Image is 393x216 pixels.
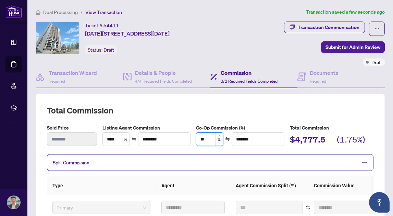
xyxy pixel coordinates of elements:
div: Split Commission [47,154,373,171]
img: IMG-X12400882_1.jpg [36,22,79,54]
span: ellipsis [374,26,379,31]
span: View Transaction [85,9,122,15]
button: Submit for Admin Review [321,41,385,53]
span: down [218,141,221,144]
span: [DATE][STREET_ADDRESS][DATE] [85,29,170,38]
h2: Total Commission [47,105,373,116]
h4: Details & People [135,69,192,77]
span: Draft [371,58,382,66]
img: Profile Icon [7,196,20,209]
label: Listing Agent Commission [102,124,191,132]
span: minus [361,160,368,166]
span: Primary [57,202,146,213]
span: Draft [103,47,114,53]
span: Decrease Value [216,139,223,146]
th: Commission Value [308,176,383,195]
img: logo [5,5,22,18]
span: home [36,10,40,15]
li: / [81,8,83,16]
span: swap [225,137,230,141]
span: swap [132,137,136,141]
label: Co-Op Commission (%) [196,124,284,132]
th: Type [47,176,156,195]
button: Open asap [369,192,390,213]
h4: Documents [310,69,338,77]
span: Required [49,79,65,84]
span: Submit for Admin Review [326,42,380,53]
span: 54411 [103,23,119,29]
span: Required [310,79,326,84]
span: Split Commission [53,160,89,166]
div: Ticket #: [85,22,119,29]
button: Transaction Communication [284,22,365,33]
span: Increase Value [216,133,223,139]
h4: Commission [221,69,278,77]
span: swap [306,205,310,210]
span: 0/2 Required Fields Completed [221,79,278,84]
span: 4/4 Required Fields Completed [135,79,192,84]
div: Transaction Communication [298,22,359,33]
article: Transaction saved a few seconds ago [306,8,385,16]
h2: (1.75%) [337,134,365,147]
span: Deal Processing [43,9,78,15]
label: Sold Price [47,124,97,132]
h2: $4,777.5 [290,134,326,147]
h5: Total Commission [290,124,373,132]
span: up [218,135,221,137]
th: Agent Commission Split (%) [230,176,308,195]
th: Agent [156,176,230,195]
div: Status: [85,45,117,54]
h4: Transaction Wizard [49,69,97,77]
